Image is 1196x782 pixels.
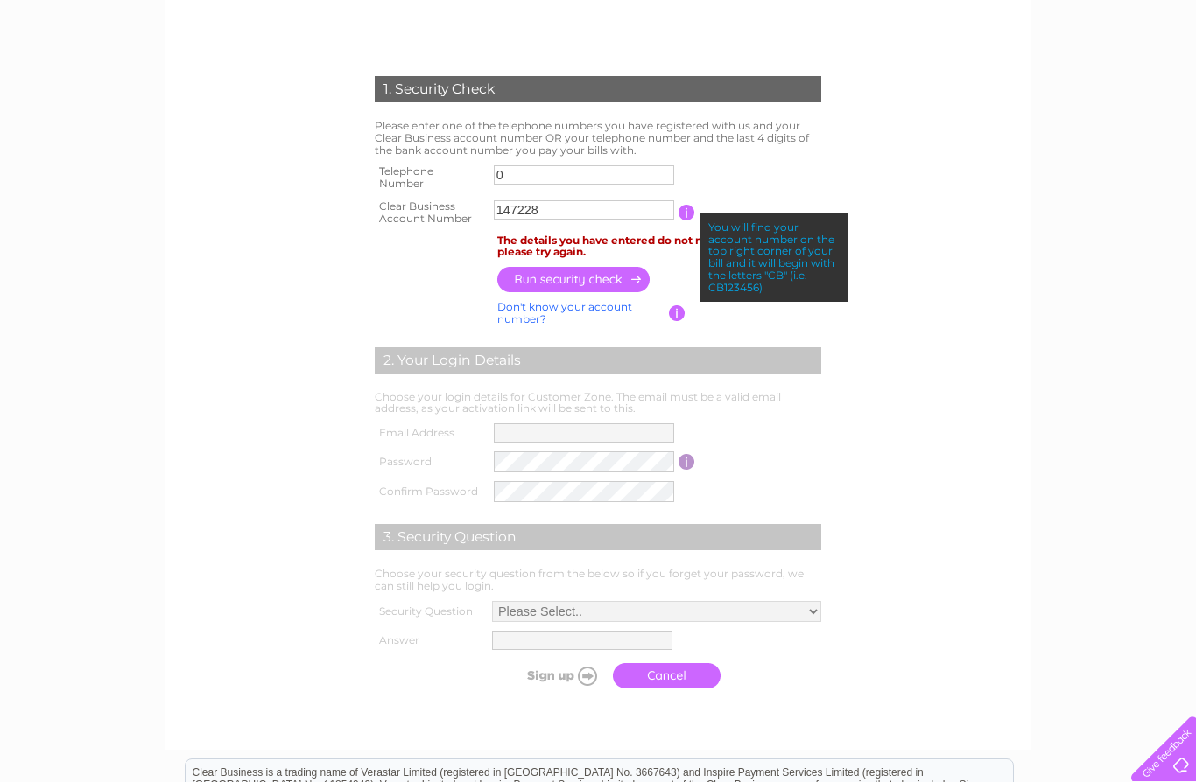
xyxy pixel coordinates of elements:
th: Answer [370,626,488,654]
div: You will find your account number on the top right corner of your bill and it will begin with the... [700,213,848,303]
a: Cancel [613,663,721,688]
div: 2. Your Login Details [375,347,821,374]
input: Information [679,454,695,470]
th: Confirm Password [370,477,489,506]
a: Telecoms [1044,74,1096,87]
a: Energy [995,74,1033,87]
input: Submit [496,663,604,688]
div: 3. Security Question [375,524,821,550]
a: Blog [1107,74,1132,87]
th: Password [370,447,489,477]
input: Information [669,305,686,321]
a: 0333 014 3131 [866,9,987,31]
a: Water [951,74,984,87]
td: Please enter one of the telephone numbers you have registered with us and your Clear Business acc... [370,115,826,160]
th: Telephone Number [370,160,489,195]
div: 1. Security Check [375,76,821,102]
th: Clear Business Account Number [370,195,489,230]
th: Email Address [370,419,489,447]
a: Don't know your account number? [497,300,632,325]
a: Contact [1143,74,1185,87]
td: The details you have entered do not match our records, please try again. [493,230,826,263]
td: Choose your security question from the below so if you forget your password, we can still help yo... [370,563,826,597]
input: Information [679,205,695,220]
th: Security Question [370,597,488,626]
div: Clear Business is a trading name of Verastar Limited (registered in [GEOGRAPHIC_DATA] No. 3667643... [186,10,1013,85]
td: Choose your login details for Customer Zone. The email must be a valid email address, as your act... [370,387,826,420]
img: logo.png [42,45,131,99]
